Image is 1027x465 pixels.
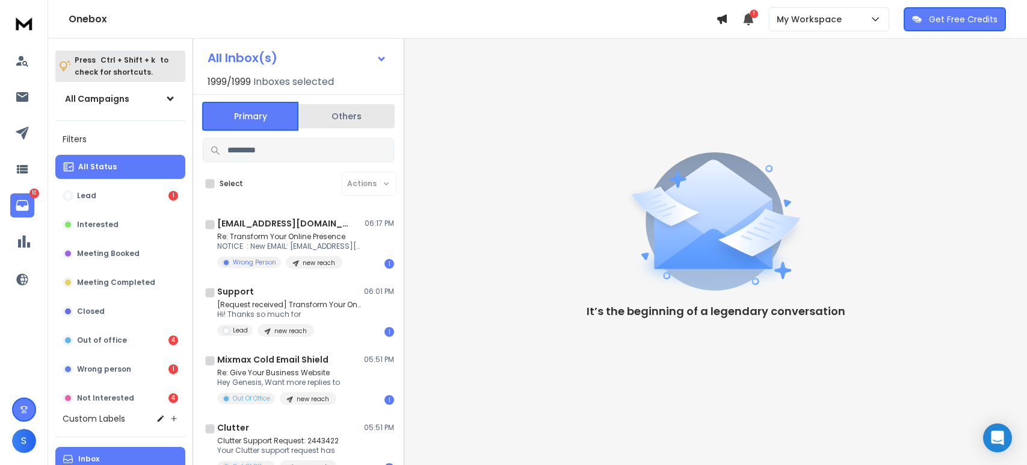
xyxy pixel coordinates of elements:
[78,162,117,172] p: All Status
[77,364,131,374] p: Wrong person
[587,303,845,320] p: It’s the beginning of a legendary conversation
[77,393,134,403] p: Not Interested
[55,131,185,148] h3: Filters
[65,93,129,105] h1: All Campaigns
[365,219,394,228] p: 06:17 PM
[217,242,362,251] p: NOTICE : New EMAIL: [EMAIL_ADDRESS][DOMAIN_NAME]
[233,258,276,267] p: Wrong Person
[217,422,249,434] h1: Clutter
[217,368,340,378] p: Re: Give Your Business Website
[29,189,39,198] p: 10
[55,155,185,179] button: All Status
[55,184,185,208] button: Lead1
[77,307,105,316] p: Closed
[55,242,185,266] button: Meeting Booked
[298,103,395,130] button: Others
[75,54,168,78] p: Press to check for shortcuts.
[198,46,396,70] button: All Inbox(s)
[217,354,328,366] h1: Mixmax Cold Email Shield
[168,364,178,374] div: 1
[364,355,394,364] p: 05:51 PM
[217,232,362,242] p: Re: Transform Your Online Presence
[55,270,185,295] button: Meeting Completed
[233,394,270,403] p: Out Of Office
[55,299,185,323] button: Closed
[384,395,394,405] div: 1
[929,13,998,25] p: Get Free Credits
[297,395,329,404] p: new reach
[99,53,157,67] span: Ctrl + Shift + k
[55,386,185,410] button: Not Interested4
[217,378,340,387] p: Hey Genesis, Want more replies to
[364,287,394,296] p: 06:01 PM
[12,429,36,453] button: S
[78,454,99,464] p: Inbox
[750,10,758,18] span: 1
[168,191,178,201] div: 1
[384,259,394,269] div: 1
[168,335,178,345] div: 4
[274,326,307,335] p: new reach
[55,87,185,111] button: All Campaigns
[233,326,248,335] p: Lead
[202,102,298,131] button: Primary
[253,75,334,89] h3: Inboxes selected
[208,52,277,64] h1: All Inbox(s)
[77,191,96,201] p: Lead
[208,75,251,89] span: 1999 / 1999
[77,278,155,287] p: Meeting Completed
[777,13,847,25] p: My Workspace
[217,446,339,455] p: Your Clutter support request has
[983,423,1012,452] div: Open Intercom Messenger
[77,335,127,345] p: Out of office
[55,213,185,237] button: Interested
[12,12,36,34] img: logo
[77,220,119,229] p: Interested
[63,413,125,425] h3: Custom Labels
[220,179,243,189] label: Select
[69,12,716,27] h1: Onebox
[217,286,254,298] h1: Support
[168,393,178,403] div: 4
[55,328,185,352] button: Out of office4
[384,327,394,337] div: 1
[217,310,362,319] p: Hi! Thanks so much for
[364,423,394,432] p: 05:51 PM
[55,357,185,381] button: Wrong person1
[217,436,339,446] p: Clutter Support Request: 2443422
[77,249,140,258] p: Meeting Booked
[217,217,350,229] h1: [EMAIL_ADDRESS][DOMAIN_NAME]
[303,258,335,267] p: new reach
[217,300,362,310] p: [Request received] Transform Your Online
[10,193,34,217] a: 10
[904,7,1006,31] button: Get Free Credits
